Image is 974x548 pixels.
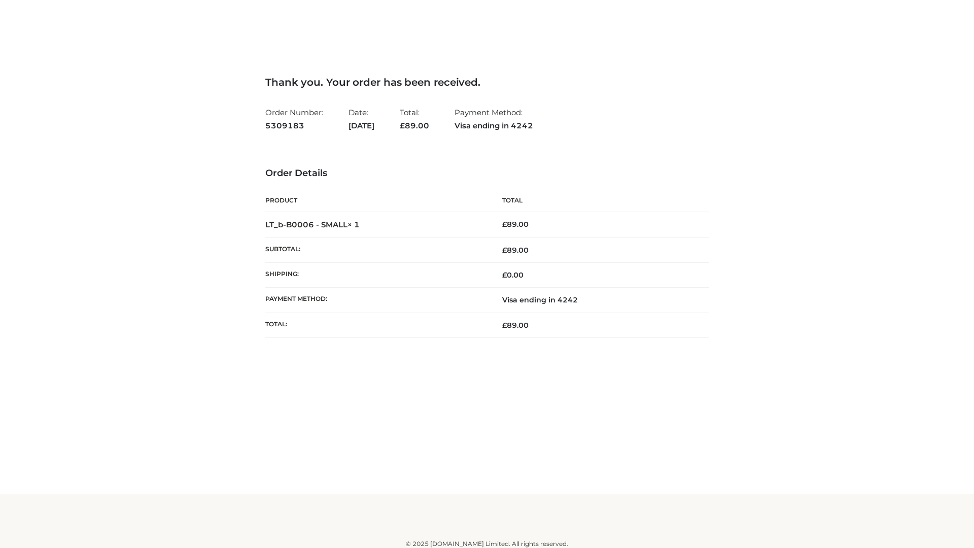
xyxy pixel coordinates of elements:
span: 89.00 [502,246,529,255]
th: Product [265,189,487,212]
span: 89.00 [502,321,529,330]
th: Payment method: [265,288,487,313]
li: Order Number: [265,104,323,134]
li: Date: [349,104,374,134]
th: Total: [265,313,487,337]
th: Total [487,189,709,212]
span: 89.00 [400,121,429,130]
th: Shipping: [265,263,487,288]
strong: 5309183 [265,119,323,132]
strong: [DATE] [349,119,374,132]
span: £ [502,270,507,280]
bdi: 0.00 [502,270,524,280]
h3: Thank you. Your order has been received. [265,76,709,88]
span: £ [400,121,405,130]
span: £ [502,246,507,255]
span: £ [502,220,507,229]
th: Subtotal: [265,237,487,262]
bdi: 89.00 [502,220,529,229]
strong: LT_b-B0006 - SMALL [265,220,360,229]
td: Visa ending in 4242 [487,288,709,313]
strong: × 1 [347,220,360,229]
li: Total: [400,104,429,134]
li: Payment Method: [455,104,533,134]
h3: Order Details [265,168,709,179]
span: £ [502,321,507,330]
strong: Visa ending in 4242 [455,119,533,132]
